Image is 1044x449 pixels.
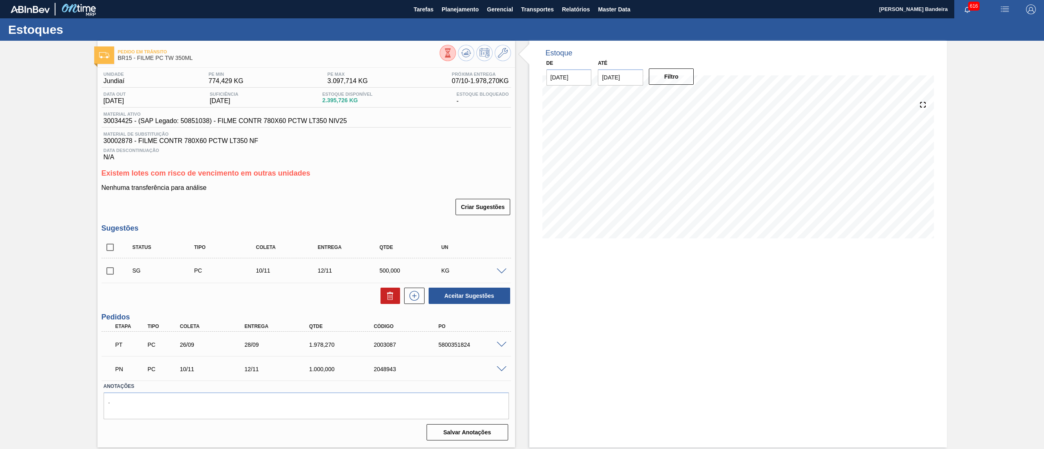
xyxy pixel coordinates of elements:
span: [DATE] [104,97,126,105]
span: 774,429 KG [208,77,243,85]
div: 10/11/2025 [254,267,324,274]
button: Aceitar Sugestões [429,288,510,304]
span: BR15 - FILME PC TW 350ML [118,55,440,61]
button: Ir ao Master Data / Geral [495,45,511,61]
span: Transportes [521,4,554,14]
span: Data out [104,92,126,97]
span: Gerencial [487,4,513,14]
div: - [454,92,511,105]
button: Filtro [649,68,694,85]
button: Programar Estoque [476,45,493,61]
span: 2.395,726 KG [322,97,372,103]
div: Pedido de Compra [146,341,181,348]
span: Jundiaí [104,77,125,85]
div: Aceitar Sugestões [425,287,511,305]
label: Até [598,60,607,66]
img: TNhmsLtSVTkK8tSr43FrP2fwEKptu5GPRR3wAAAABJRU5ErkJggg== [11,6,50,13]
span: Pedido em Trânsito [118,49,440,54]
div: 28/09/2025 [242,341,316,348]
div: Entrega [316,244,386,250]
div: PO [436,324,510,329]
div: Coleta [178,324,252,329]
span: Tarefas [414,4,434,14]
div: Criar Sugestões [456,198,511,216]
label: De [546,60,553,66]
div: Nova sugestão [400,288,425,304]
div: 5800351824 [436,341,510,348]
div: 1.978,270 [307,341,381,348]
div: Código [372,324,445,329]
div: N/A [102,145,511,161]
img: Logout [1026,4,1036,14]
div: Pedido de Compra [146,366,181,372]
button: Visão Geral dos Estoques [440,45,456,61]
div: 12/11/2025 [242,366,316,372]
span: Próxima Entrega [452,72,509,77]
div: KG [439,267,510,274]
span: Unidade [104,72,125,77]
textarea: . [104,392,509,419]
h1: Estoques [8,25,153,34]
p: Nenhuma transferência para análise [102,184,511,191]
div: UN [439,244,510,250]
div: 26/09/2025 [178,341,252,348]
input: dd/mm/yyyy [598,69,643,86]
img: Ícone [99,52,109,58]
span: Relatórios [562,4,590,14]
div: 10/11/2025 [178,366,252,372]
div: Qtde [307,324,381,329]
div: Qtde [377,244,448,250]
div: 12/11/2025 [316,267,386,274]
input: dd/mm/yyyy [546,69,592,86]
span: Estoque Disponível [322,92,372,97]
span: 30034425 - (SAP Legado: 50851038) - FILME CONTR 780X60 PCTW LT350 NIV25 [104,117,347,125]
span: Data Descontinuação [104,148,509,153]
div: Pedido em Trânsito [113,336,148,354]
span: Material de Substituição [104,132,509,136]
label: Anotações [104,381,509,392]
div: 2048943 [372,366,445,372]
div: Entrega [242,324,316,329]
div: Estoque [546,49,573,57]
div: Status [130,244,201,250]
h3: Sugestões [102,224,511,233]
p: PN [115,366,146,372]
div: Pedido de Compra [192,267,263,274]
span: Material ativo [104,112,347,117]
p: PT [115,341,146,348]
button: Atualizar Gráfico [458,45,474,61]
button: Criar Sugestões [456,199,510,215]
span: PE MIN [208,72,243,77]
span: Estoque Bloqueado [456,92,509,97]
div: Tipo [146,324,181,329]
div: Coleta [254,244,324,250]
span: 07/10 - 1.978,270 KG [452,77,509,85]
span: 30002878 - FILME CONTR 780X60 PCTW LT350 NF [104,137,509,145]
div: 2003087 [372,341,445,348]
span: [DATE] [210,97,238,105]
div: Excluir Sugestões [376,288,400,304]
div: Sugestão Criada [130,267,201,274]
div: Etapa [113,324,148,329]
span: Master Data [598,4,630,14]
span: Existem lotes com risco de vencimento em outras unidades [102,169,310,177]
span: 616 [968,2,980,11]
span: Planejamento [442,4,479,14]
span: Suficiência [210,92,238,97]
div: Pedido em Negociação [113,360,148,378]
h3: Pedidos [102,313,511,321]
div: 500,000 [377,267,448,274]
span: PE MAX [327,72,368,77]
button: Notificações [954,4,980,15]
div: Tipo [192,244,263,250]
div: 1.000,000 [307,366,381,372]
span: 3.097,714 KG [327,77,368,85]
img: userActions [1000,4,1010,14]
button: Salvar Anotações [427,424,508,440]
